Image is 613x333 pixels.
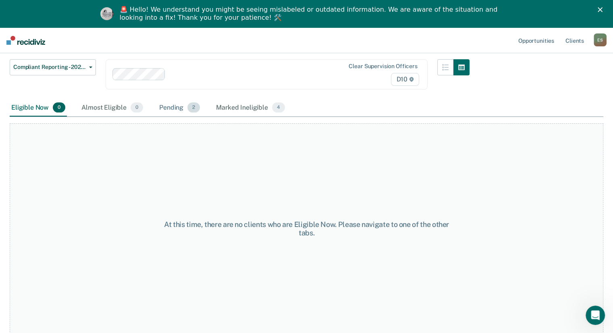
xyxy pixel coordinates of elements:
[158,220,455,237] div: At this time, there are no clients who are Eligible Now. Please navigate to one of the other tabs.
[53,102,65,113] span: 0
[100,7,113,20] img: Profile image for Kim
[517,27,556,53] a: Opportunities
[10,59,96,75] button: Compliant Reporting - 2025 Policy
[6,36,45,45] img: Recidiviz
[586,306,605,325] iframe: Intercom live chat
[10,99,67,117] div: Eligible Now0
[598,7,606,12] div: Close
[214,99,287,117] div: Marked Ineligible4
[158,99,202,117] div: Pending2
[80,99,145,117] div: Almost Eligible0
[391,73,419,86] span: D10
[349,63,417,70] div: Clear supervision officers
[564,27,586,53] a: Clients
[187,102,200,113] span: 2
[594,33,607,46] button: ES
[594,33,607,46] div: E S
[272,102,285,113] span: 4
[131,102,143,113] span: 0
[120,6,500,22] div: 🚨 Hello! We understand you might be seeing mislabeled or outdated information. We are aware of th...
[13,64,86,71] span: Compliant Reporting - 2025 Policy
